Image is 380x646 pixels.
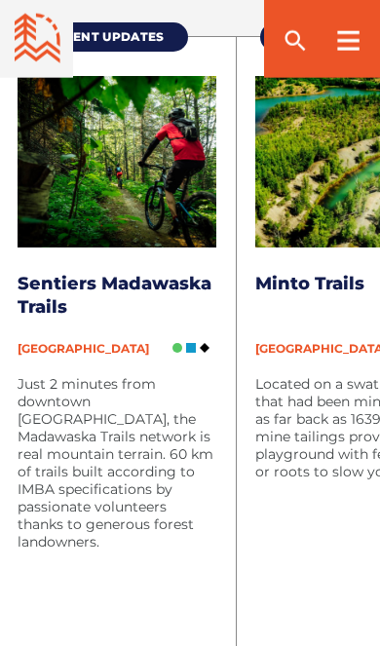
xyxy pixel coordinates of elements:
img: Green Circle [172,343,182,353]
a: Minto Trails [255,273,364,294]
a: Recent Updates [22,22,188,52]
img: Black Diamond [200,343,209,353]
a: Sentiers Madawaska Trails [18,273,211,318]
span: [GEOGRAPHIC_DATA] [18,341,149,356]
span: Recent Updates [47,29,164,44]
ion-icon: search [282,27,309,55]
img: Blue Square [186,343,196,353]
p: Just 2 minutes from downtown [GEOGRAPHIC_DATA], the Madawaska Trails network is real mountain ter... [18,375,216,551]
